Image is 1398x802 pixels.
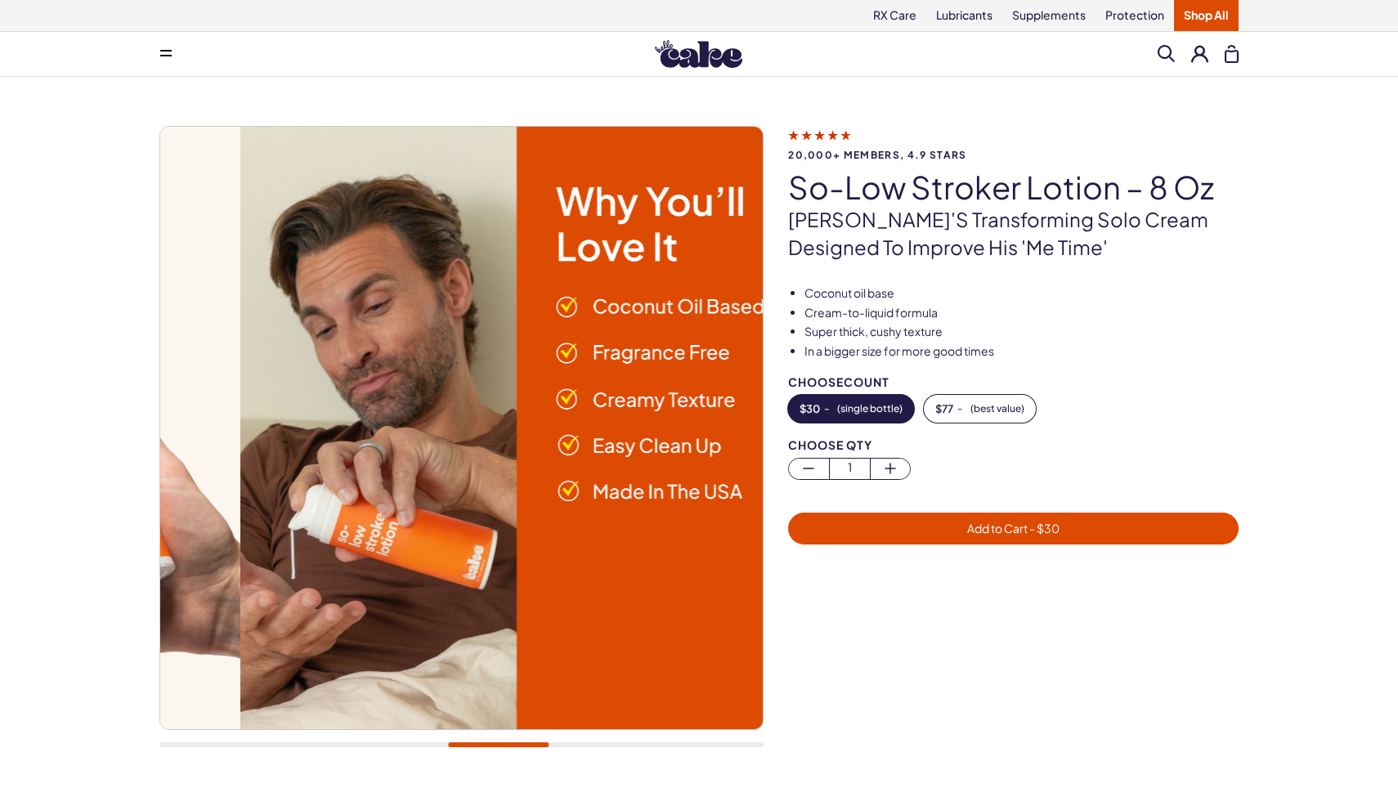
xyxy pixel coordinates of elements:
[655,40,742,68] img: Hello Cake
[1028,521,1060,535] span: - $ 30
[804,324,1239,340] li: Super thick, cushy texture
[935,403,953,414] span: $ 77
[788,439,1239,451] div: Choose Qty
[804,343,1239,360] li: In a bigger size for more good times
[788,170,1239,204] h1: So-Low Stroker Lotion – 8 oz
[788,395,914,423] button: -
[967,521,1060,535] span: Add to Cart
[788,513,1239,544] button: Add to Cart - $30
[970,403,1024,414] span: ( best value )
[837,403,903,414] span: ( single bottle )
[924,395,1036,423] button: -
[800,403,820,414] span: $ 30
[830,459,870,477] span: 1
[788,128,1239,160] a: 20,000+ members, 4.9 stars
[788,150,1239,160] span: 20,000+ members, 4.9 stars
[804,285,1239,302] li: Coconut oil base
[804,305,1239,321] li: Cream-to-liquid formula
[788,376,1239,388] div: Choose Count
[240,127,842,729] img: So-Low Stroker Lotion – 8 oz
[788,206,1239,261] p: [PERSON_NAME]'s transforming solo cream designed to improve his 'me time'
